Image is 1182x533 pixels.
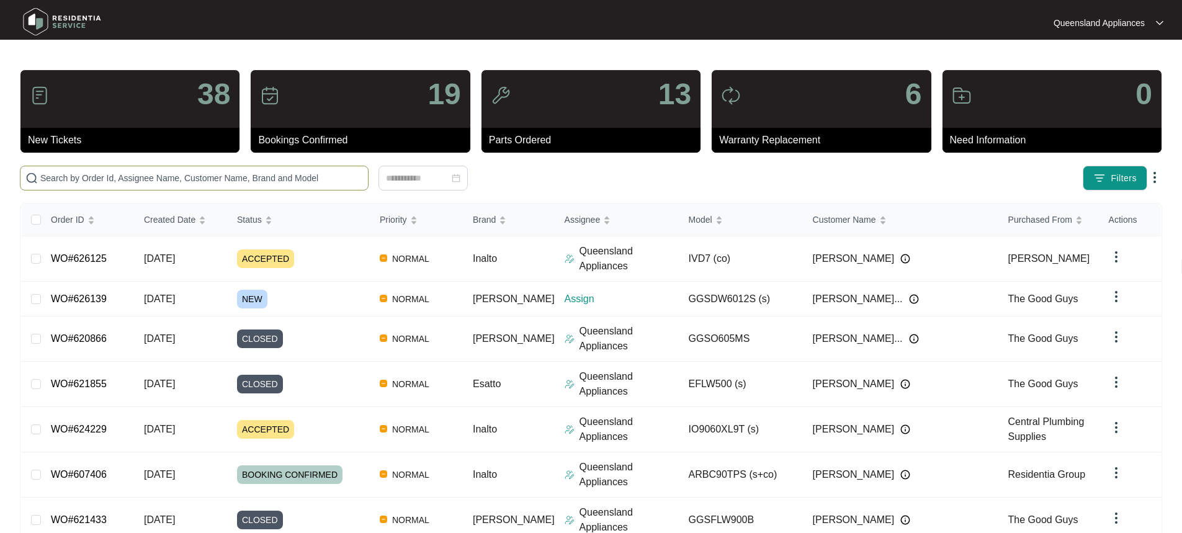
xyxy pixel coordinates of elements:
img: dropdown arrow [1109,289,1124,304]
span: Filters [1111,172,1137,185]
th: Model [679,204,803,236]
td: EFLW500 (s) [679,362,803,407]
span: NORMAL [387,251,434,266]
th: Brand [463,204,555,236]
p: 0 [1135,79,1152,109]
img: dropdown arrow [1147,170,1162,185]
span: BOOKING CONFIRMED [237,465,343,484]
img: Vercel Logo [380,380,387,387]
img: Vercel Logo [380,425,387,432]
img: dropdown arrow [1109,375,1124,390]
a: WO#607406 [51,469,107,480]
img: dropdown arrow [1109,465,1124,480]
span: Inalto [473,424,497,434]
a: WO#621433 [51,514,107,525]
span: Assignee [565,213,601,226]
span: [PERSON_NAME] [473,333,555,344]
img: Info icon [900,515,910,525]
img: Assigner Icon [565,515,575,525]
img: search-icon [25,172,38,184]
img: Assigner Icon [565,254,575,264]
span: NORMAL [387,467,434,482]
p: Bookings Confirmed [258,133,470,148]
span: Esatto [473,378,501,389]
span: The Good Guys [1008,293,1078,304]
p: 6 [905,79,922,109]
span: CLOSED [237,375,283,393]
span: [PERSON_NAME] [813,422,895,437]
span: NEW [237,290,267,308]
span: [DATE] [144,293,175,304]
a: WO#626139 [51,293,107,304]
img: icon [30,86,50,105]
span: Created Date [144,213,195,226]
th: Purchased From [998,204,1122,236]
input: Search by Order Id, Assignee Name, Customer Name, Brand and Model [40,171,363,185]
img: icon [260,86,280,105]
span: [DATE] [144,253,175,264]
th: Customer Name [803,204,998,236]
p: Queensland Appliances [580,324,679,354]
img: Assigner Icon [565,470,575,480]
td: ARBC90TPS (s+co) [679,452,803,498]
span: CLOSED [237,511,283,529]
p: Queensland Appliances [580,244,679,274]
span: NORMAL [387,422,434,437]
img: dropdown arrow [1109,329,1124,344]
th: Priority [370,204,463,236]
span: [PERSON_NAME] [473,293,555,304]
span: [PERSON_NAME] [813,513,895,527]
img: dropdown arrow [1109,420,1124,435]
span: Status [237,213,262,226]
span: Inalto [473,469,497,480]
img: Info icon [900,254,910,264]
img: filter icon [1093,172,1106,184]
img: icon [491,86,511,105]
span: [DATE] [144,378,175,389]
span: [DATE] [144,333,175,344]
img: Info icon [909,294,919,304]
img: dropdown arrow [1109,511,1124,526]
span: Residentia Group [1008,469,1086,480]
span: NORMAL [387,331,434,346]
td: GGSDW6012S (s) [679,282,803,316]
span: [PERSON_NAME] [473,514,555,525]
span: [PERSON_NAME]... [813,292,903,307]
span: [PERSON_NAME] [813,377,895,392]
span: The Good Guys [1008,333,1078,344]
img: Info icon [900,470,910,480]
td: IVD7 (co) [679,236,803,282]
img: Vercel Logo [380,470,387,478]
span: [DATE] [144,424,175,434]
span: Customer Name [813,213,876,226]
span: Brand [473,213,496,226]
img: Assigner Icon [565,334,575,344]
th: Assignee [555,204,679,236]
button: filter iconFilters [1083,166,1147,190]
img: Vercel Logo [380,295,387,302]
img: dropdown arrow [1109,249,1124,264]
p: 13 [658,79,691,109]
img: Vercel Logo [380,334,387,342]
img: Info icon [909,334,919,344]
a: WO#620866 [51,333,107,344]
span: Central Plumbing Supplies [1008,416,1085,442]
a: WO#621855 [51,378,107,389]
img: Assigner Icon [565,379,575,389]
p: Queensland Appliances [580,369,679,399]
p: Queensland Appliances [580,460,679,490]
a: WO#626125 [51,253,107,264]
span: NORMAL [387,377,434,392]
p: Queensland Appliances [1054,17,1145,29]
p: Assign [565,292,679,307]
p: 19 [428,79,460,109]
span: Model [689,213,712,226]
img: Vercel Logo [380,254,387,262]
th: Created Date [134,204,227,236]
span: ACCEPTED [237,249,294,268]
img: dropdown arrow [1156,20,1163,26]
a: WO#624229 [51,424,107,434]
span: [PERSON_NAME] [813,467,895,482]
span: [PERSON_NAME] [1008,253,1090,264]
span: [DATE] [144,469,175,480]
